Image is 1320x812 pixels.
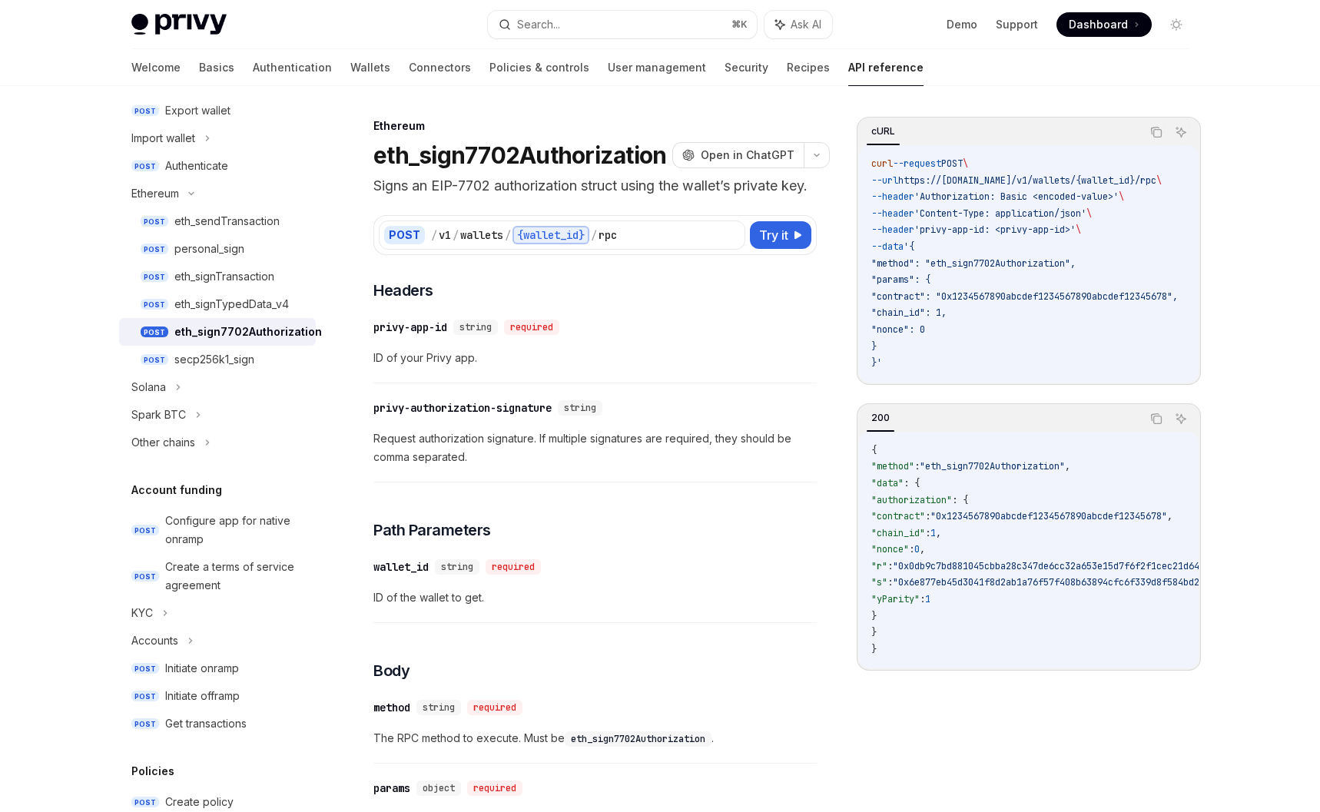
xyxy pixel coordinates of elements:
[439,227,451,243] div: v1
[165,157,228,175] div: Authenticate
[848,49,924,86] a: API reference
[871,527,925,539] span: "chain_id"
[253,49,332,86] a: Authentication
[131,571,159,582] span: POST
[925,593,930,605] span: 1
[459,321,492,333] span: string
[791,17,821,32] span: Ask AI
[871,643,877,655] span: }
[131,49,181,86] a: Welcome
[1167,510,1172,522] span: ,
[920,460,1065,472] span: "eth_sign7702Authorization"
[431,227,437,243] div: /
[871,593,920,605] span: "yParity"
[373,429,817,466] span: Request authorization signature. If multiple signatures are required, they should be comma separa...
[871,356,882,369] span: }'
[565,731,711,747] code: eth_sign7702Authorization
[941,157,963,170] span: POST
[909,543,914,555] span: :
[373,700,410,715] div: method
[174,212,280,230] div: eth_sendTransaction
[174,295,289,313] div: eth_signTypedData_v4
[1171,409,1191,429] button: Ask AI
[608,49,706,86] a: User management
[119,97,316,124] a: POSTExport wallet
[787,49,830,86] a: Recipes
[871,460,914,472] span: "method"
[373,660,410,681] span: Body
[174,267,274,286] div: eth_signTransaction
[871,323,925,336] span: "nonce": 0
[131,718,159,730] span: POST
[165,714,247,733] div: Get transactions
[871,224,914,236] span: --header
[141,354,168,366] span: POST
[871,257,1076,270] span: "method": "eth_sign7702Authorization",
[174,350,254,369] div: secp256k1_sign
[119,710,316,737] a: POSTGet transactions
[512,226,589,244] div: {wallet_id}
[199,49,234,86] a: Basics
[725,49,768,86] a: Security
[141,271,168,283] span: POST
[887,576,893,588] span: :
[893,560,1259,572] span: "0x0db9c7bd881045cbba28c347de6cc32a653e15d7f6f2f1cec21d645f402a6419"
[384,226,425,244] div: POST
[904,477,920,489] span: : {
[591,227,597,243] div: /
[131,631,178,650] div: Accounts
[914,460,920,472] span: :
[914,207,1086,220] span: 'Content-Type: application/json'
[871,307,947,319] span: "chain_id": 1,
[504,320,559,335] div: required
[898,174,1156,187] span: https://[DOMAIN_NAME]/v1/wallets/{wallet_id}/rpc
[165,558,307,595] div: Create a terms of service agreement
[141,216,168,227] span: POST
[119,152,316,180] a: POSTAuthenticate
[131,14,227,35] img: light logo
[131,433,195,452] div: Other chains
[131,378,166,396] div: Solana
[871,543,909,555] span: "nonce"
[373,175,817,197] p: Signs an EIP-7702 authorization struct using the wallet’s private key.
[1076,224,1081,236] span: \
[564,402,596,414] span: string
[893,576,1259,588] span: "0x6e877eb45d3041f8d2ab1a76f57f408b63894cfc6f339d8f584bd26efceae308"
[759,226,788,244] span: Try it
[1119,191,1124,203] span: \
[489,49,589,86] a: Policies & controls
[672,142,804,168] button: Open in ChatGPT
[373,118,817,134] div: Ethereum
[131,161,159,172] span: POST
[871,340,877,353] span: }
[486,559,541,575] div: required
[119,682,316,710] a: POSTInitiate offramp
[373,320,447,335] div: privy-app-id
[1171,122,1191,142] button: Ask AI
[947,17,977,32] a: Demo
[165,512,307,549] div: Configure app for native onramp
[1146,122,1166,142] button: Copy the contents from the code block
[350,49,390,86] a: Wallets
[119,655,316,682] a: POSTInitiate onramp
[119,318,316,346] a: POSTeth_sign7702Authorization
[871,290,1178,303] span: "contract": "0x1234567890abcdef1234567890abcdef12345678",
[920,543,925,555] span: ,
[131,663,159,674] span: POST
[174,240,244,258] div: personal_sign
[467,700,522,715] div: required
[914,191,1119,203] span: 'Authorization: Basic <encoded-value>'
[1056,12,1152,37] a: Dashboard
[174,323,322,341] div: eth_sign7702Authorization
[165,687,240,705] div: Initiate offramp
[1164,12,1189,37] button: Toggle dark mode
[914,543,920,555] span: 0
[963,157,968,170] span: \
[764,11,832,38] button: Ask AI
[871,207,914,220] span: --header
[701,147,794,163] span: Open in ChatGPT
[1065,460,1070,472] span: ,
[731,18,748,31] span: ⌘ K
[505,227,511,243] div: /
[453,227,459,243] div: /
